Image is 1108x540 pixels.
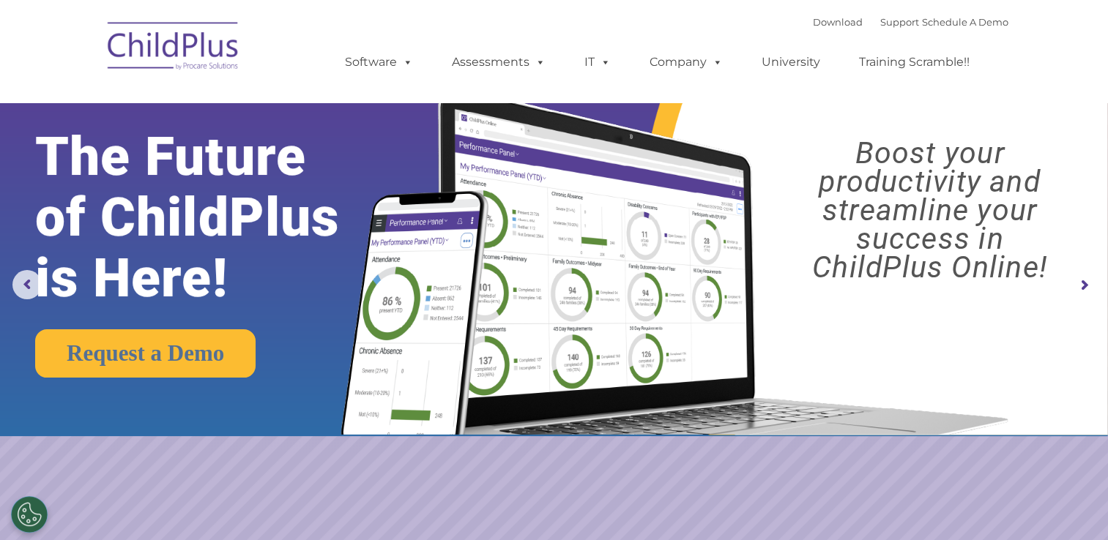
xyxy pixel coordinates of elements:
[35,127,389,309] rs-layer: The Future of ChildPlus is Here!
[747,48,835,77] a: University
[570,48,625,77] a: IT
[813,16,1008,28] font: |
[869,382,1108,540] iframe: Chat Widget
[204,97,248,108] span: Last name
[35,329,256,378] a: Request a Demo
[765,139,1094,282] rs-layer: Boost your productivity and streamline your success in ChildPlus Online!
[100,12,247,85] img: ChildPlus by Procare Solutions
[330,48,428,77] a: Software
[813,16,863,28] a: Download
[437,48,560,77] a: Assessments
[844,48,984,77] a: Training Scramble!!
[204,157,266,168] span: Phone number
[880,16,919,28] a: Support
[635,48,737,77] a: Company
[11,496,48,533] button: Cookies Settings
[922,16,1008,28] a: Schedule A Demo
